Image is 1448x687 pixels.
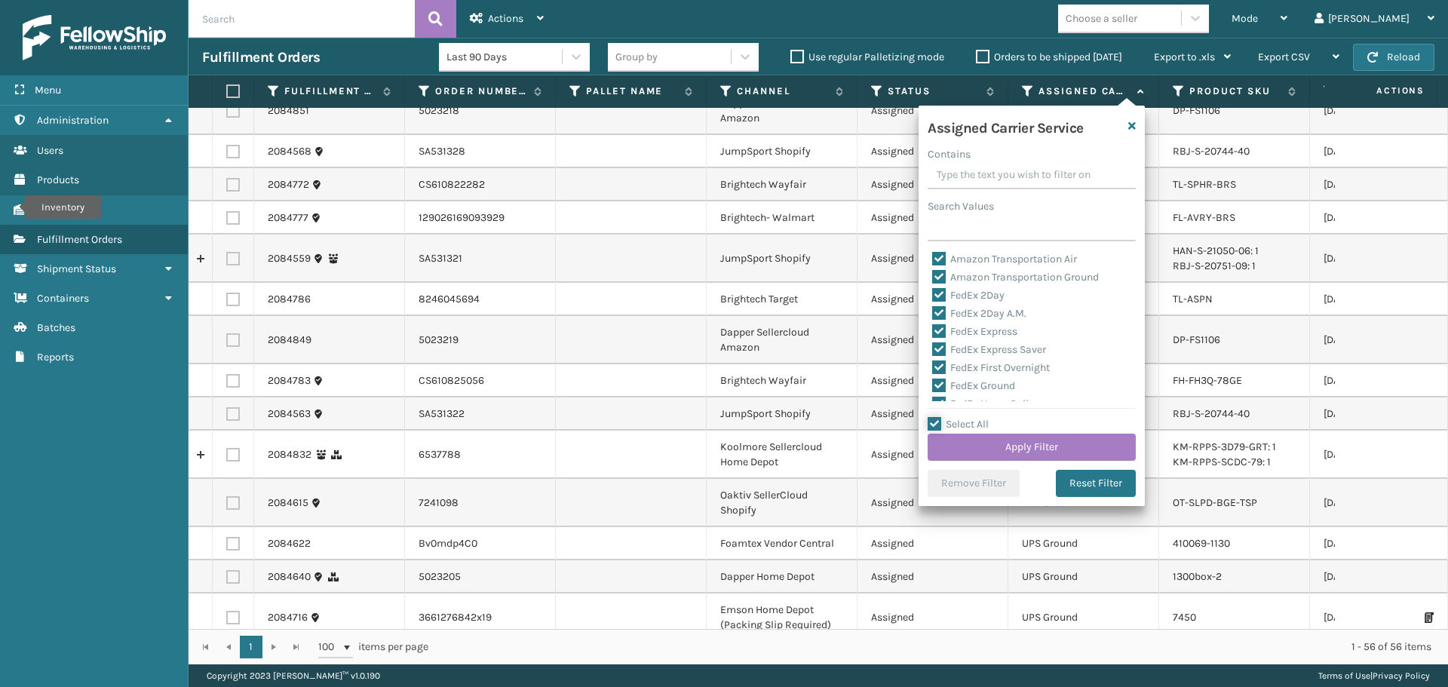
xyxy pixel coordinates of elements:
[37,144,63,157] span: Users
[707,135,857,168] td: JumpSport Shopify
[318,636,428,658] span: items per page
[928,162,1136,189] input: Type the text you wish to filter on
[790,51,944,63] label: Use regular Palletizing mode
[268,177,309,192] a: 2084772
[1173,211,1235,224] a: FL-AVRY-BRS
[928,115,1084,137] h4: Assigned Carrier Service
[405,527,556,560] td: Bv0mdp4C0
[586,84,677,98] label: Pallet Name
[1173,455,1271,468] a: KM-RPPS-SCDC-79: 1
[857,87,1008,135] td: Assigned
[1154,51,1215,63] span: Export to .xls
[857,364,1008,397] td: Assigned
[37,262,116,275] span: Shipment Status
[240,636,262,658] a: 1
[207,664,380,687] p: Copyright 2023 [PERSON_NAME]™ v 1.0.190
[932,343,1046,356] label: FedEx Express Saver
[1173,496,1257,509] a: OT-SLPD-BGE-TSP
[268,333,311,348] a: 2084849
[405,560,556,593] td: 5023205
[932,307,1026,320] label: FedEx 2Day A.M.
[1173,374,1242,387] a: FH-FH3Q-78GE
[707,593,857,642] td: Emson Home Depot (Packing Slip Required)
[1318,664,1430,687] div: |
[707,201,857,235] td: Brightech- Walmart
[737,84,828,98] label: Channel
[37,114,109,127] span: Administration
[707,560,857,593] td: Dapper Home Depot
[857,135,1008,168] td: Assigned
[707,316,857,364] td: Dapper Sellercloud Amazon
[37,292,89,305] span: Containers
[405,201,556,235] td: 129026169093929
[1173,244,1259,257] a: HAN-S-21050-06: 1
[405,593,556,642] td: 3661276842x19
[928,470,1020,497] button: Remove Filter
[1173,537,1230,550] a: 410069-1130
[405,168,556,201] td: CS610822282
[928,418,989,431] label: Select All
[932,379,1015,392] label: FedEx Ground
[405,364,556,397] td: CS610825056
[405,135,556,168] td: SA531328
[857,201,1008,235] td: Assigned
[37,233,122,246] span: Fulfillment Orders
[1173,570,1222,583] a: 1300box-2
[976,51,1122,63] label: Orders to be shipped [DATE]
[1173,440,1276,453] a: KM-RPPS-3D79-GRT: 1
[707,87,857,135] td: Dapper Sellercloud Amazon
[268,251,311,266] a: 2084559
[1056,470,1136,497] button: Reset Filter
[857,397,1008,431] td: Assigned
[928,146,971,162] label: Contains
[35,84,61,97] span: Menu
[932,289,1005,302] label: FedEx 2Day
[268,103,309,118] a: 2084851
[405,397,556,431] td: SA531322
[405,431,556,479] td: 6537788
[857,168,1008,201] td: Assigned
[37,204,81,216] span: Inventory
[932,361,1050,374] label: FedEx First Overnight
[707,527,857,560] td: Foamtex Vendor Central
[23,15,166,60] img: logo
[488,12,523,25] span: Actions
[268,292,311,307] a: 2084786
[707,364,857,397] td: Brightech Wayfair
[928,198,994,214] label: Search Values
[405,479,556,527] td: 7241098
[1353,44,1434,71] button: Reload
[1038,84,1130,98] label: Assigned Carrier Service
[446,49,563,65] div: Last 90 Days
[932,325,1017,338] label: FedEx Express
[37,173,79,186] span: Products
[707,283,857,316] td: Brightech Target
[857,560,1008,593] td: Assigned
[268,536,311,551] a: 2084622
[707,397,857,431] td: JumpSport Shopify
[1373,670,1430,681] a: Privacy Policy
[405,316,556,364] td: 5023219
[857,527,1008,560] td: Assigned
[707,168,857,201] td: Brightech Wayfair
[928,434,1136,461] button: Apply Filter
[857,431,1008,479] td: Assigned
[932,271,1099,284] label: Amazon Transportation Ground
[707,431,857,479] td: Koolmore Sellercloud Home Depot
[1173,293,1213,305] a: TL-ASPN
[857,283,1008,316] td: Assigned
[268,406,311,422] a: 2084563
[1066,11,1137,26] div: Choose a seller
[202,48,320,66] h3: Fulfillment Orders
[707,479,857,527] td: Oaktiv SellerCloud Shopify
[1008,527,1159,560] td: UPS Ground
[318,639,341,655] span: 100
[284,84,376,98] label: Fulfillment Order Id
[268,447,311,462] a: 2084832
[268,373,311,388] a: 2084783
[932,397,1048,410] label: FedEx Home Delivery
[707,235,857,283] td: JumpSport Shopify
[37,321,75,334] span: Batches
[268,610,308,625] a: 2084716
[1173,104,1220,117] a: DP-FS1106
